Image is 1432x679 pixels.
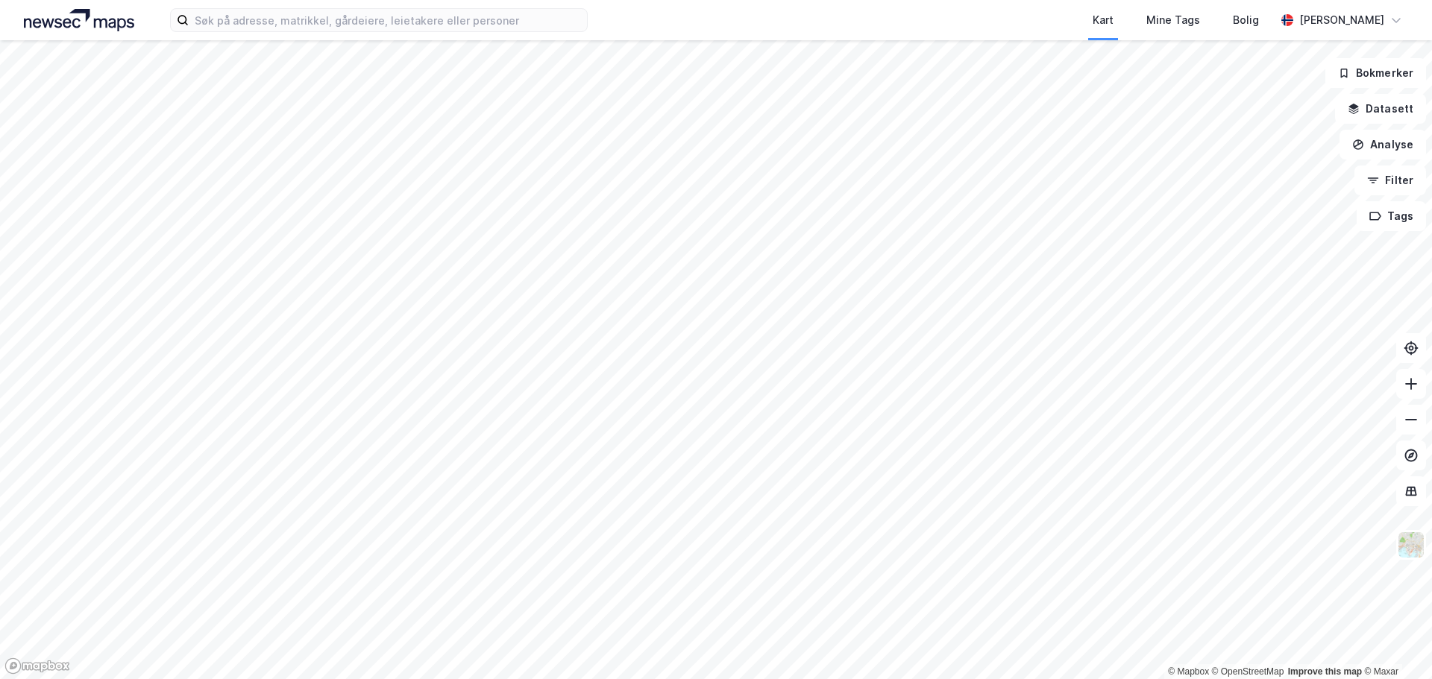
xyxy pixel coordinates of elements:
img: logo.a4113a55bc3d86da70a041830d287a7e.svg [24,9,134,31]
a: Improve this map [1288,666,1362,677]
input: Søk på adresse, matrikkel, gårdeiere, leietakere eller personer [189,9,587,31]
div: Bolig [1233,11,1259,29]
button: Filter [1354,165,1426,195]
a: Mapbox homepage [4,657,70,675]
a: Mapbox [1168,666,1209,677]
a: OpenStreetMap [1212,666,1284,677]
iframe: Chat Widget [1357,607,1432,679]
div: [PERSON_NAME] [1299,11,1384,29]
button: Tags [1357,201,1426,231]
button: Bokmerker [1325,58,1426,88]
button: Analyse [1340,130,1426,160]
div: Mine Tags [1146,11,1200,29]
button: Datasett [1335,94,1426,124]
img: Z [1397,531,1425,559]
div: Kart [1093,11,1114,29]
